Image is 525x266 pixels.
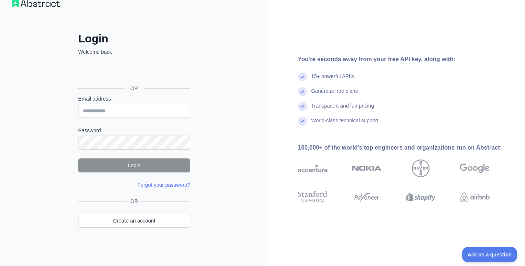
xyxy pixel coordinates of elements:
div: Generous free plans [311,87,358,102]
img: stanford university [298,190,328,204]
img: airbnb [460,190,490,204]
img: bayer [412,160,430,177]
h2: Login [78,32,190,45]
img: google [460,160,490,177]
div: World-class technical support [311,117,379,132]
div: You're seconds away from your free API key, along with: [298,55,514,64]
img: check mark [298,87,307,96]
img: payoneer [352,190,382,204]
img: shopify [406,190,436,204]
p: Welcome back [78,48,190,56]
img: check mark [298,117,307,126]
img: nokia [352,160,382,177]
div: 15+ powerful API's [311,73,354,87]
label: Password [78,127,190,134]
div: 100,000+ of the world's top engineers and organizations run on Abstract: [298,143,514,152]
a: Forgot your password? [137,182,190,188]
span: OR [127,197,141,205]
iframe: Toggle Customer Support [462,247,518,262]
button: Login [78,158,190,172]
img: check mark [298,102,307,111]
label: Email address [78,95,190,102]
iframe: ปุ่มลงชื่อเข้าใช้ด้วย Google [74,64,192,80]
img: check mark [298,73,307,81]
span: OR [125,85,144,92]
a: Create an account [78,214,190,228]
img: accenture [298,160,328,177]
div: Transparent and fair pricing [311,102,374,117]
